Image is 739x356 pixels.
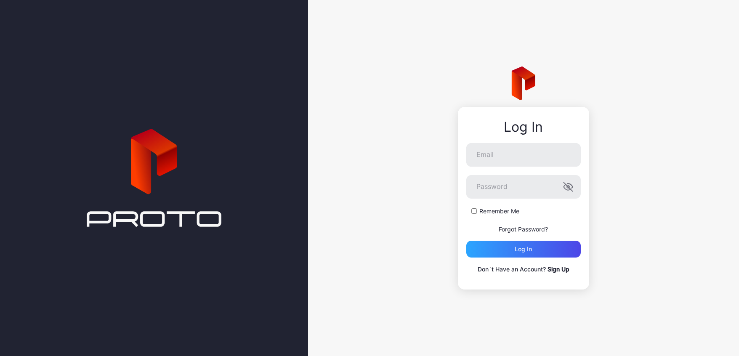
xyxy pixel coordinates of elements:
button: Log in [466,241,581,258]
input: Email [466,143,581,167]
div: Log In [466,120,581,135]
a: Forgot Password? [499,226,548,233]
div: Log in [515,246,532,252]
input: Password [466,175,581,199]
p: Don`t Have an Account? [466,264,581,274]
button: Password [563,182,573,192]
a: Sign Up [548,266,569,273]
label: Remember Me [479,207,519,215]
